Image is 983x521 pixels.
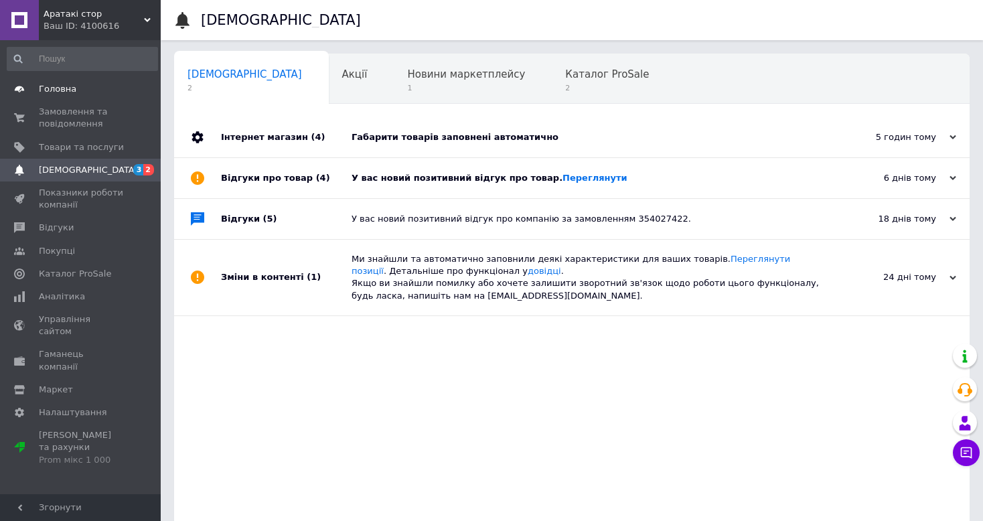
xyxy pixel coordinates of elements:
span: Гаманець компанії [39,348,124,372]
input: Пошук [7,47,158,71]
div: Prom мікс 1 000 [39,454,124,466]
span: Акції [342,68,368,80]
span: Товари та послуги [39,141,124,153]
span: [DEMOGRAPHIC_DATA] [39,164,138,176]
div: Відгуки про товар [221,158,352,198]
span: Покупці [39,245,75,257]
div: Зміни в контенті [221,240,352,315]
span: Маркет [39,384,73,396]
span: Аналітика [39,291,85,303]
span: Налаштування [39,406,107,419]
div: Інтернет магазин [221,117,352,157]
span: 2 [143,164,154,175]
span: Управління сайтом [39,313,124,338]
div: Відгуки [221,199,352,239]
span: Показники роботи компанії [39,187,124,211]
div: Габарити товарів заповнені автоматично [352,131,822,143]
div: 24 дні тому [822,271,956,283]
span: 2 [565,83,649,93]
span: 1 [407,83,525,93]
span: Аратакі стор [44,8,144,20]
span: Каталог ProSale [39,268,111,280]
button: Чат з покупцем [953,439,980,466]
div: Ваш ID: 4100616 [44,20,161,32]
div: 6 днів тому [822,172,956,184]
span: Замовлення та повідомлення [39,106,124,130]
span: Відгуки [39,222,74,234]
span: (4) [311,132,325,142]
span: (4) [316,173,330,183]
div: Ми знайшли та автоматично заповнили деякі характеристики для ваших товарів. . Детальніше про функ... [352,253,822,302]
span: (5) [263,214,277,224]
div: 5 годин тому [822,131,956,143]
div: 18 днів тому [822,213,956,225]
a: Переглянути [562,173,627,183]
span: 3 [133,164,144,175]
a: довідці [528,266,561,276]
span: [PERSON_NAME] та рахунки [39,429,124,466]
div: У вас новий позитивний відгук про компанію за замовленням 354027422. [352,213,822,225]
span: 2 [187,83,302,93]
span: Каталог ProSale [565,68,649,80]
div: У вас новий позитивний відгук про товар. [352,172,822,184]
span: Новини маркетплейсу [407,68,525,80]
h1: [DEMOGRAPHIC_DATA] [201,12,361,28]
span: [DEMOGRAPHIC_DATA] [187,68,302,80]
span: (1) [307,272,321,282]
span: Головна [39,83,76,95]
